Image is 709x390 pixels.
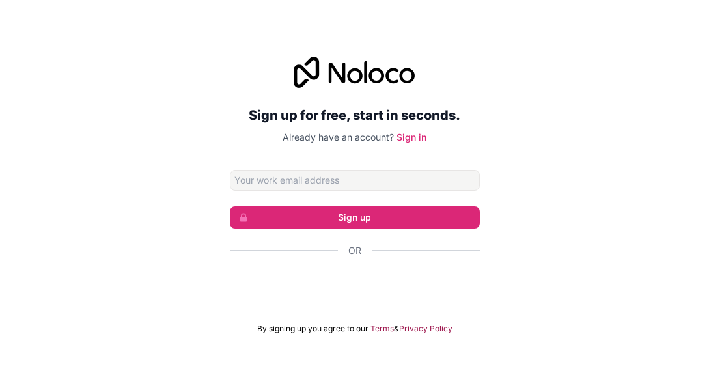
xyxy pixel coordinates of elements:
span: & [394,324,399,334]
span: By signing up you agree to our [257,324,368,334]
input: Email address [230,170,480,191]
span: Or [348,244,361,257]
a: Sign in [396,132,426,143]
h2: Sign up for free, start in seconds. [230,104,480,127]
span: Already have an account? [283,132,394,143]
a: Terms [370,324,394,334]
a: Privacy Policy [399,324,452,334]
button: Sign up [230,206,480,229]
